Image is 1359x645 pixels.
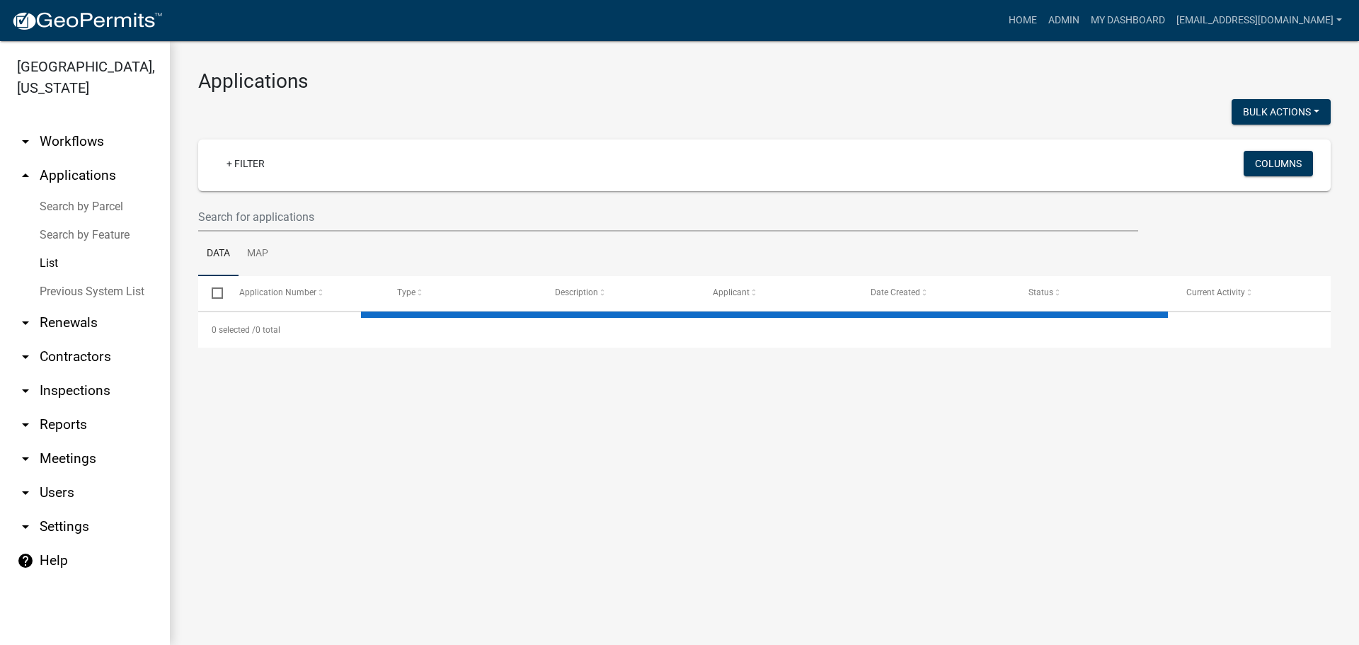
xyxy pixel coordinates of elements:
datatable-header-cell: Date Created [857,276,1015,310]
span: Status [1028,287,1053,297]
span: Description [555,287,598,297]
a: Map [239,232,277,277]
datatable-header-cell: Select [198,276,225,310]
button: Columns [1244,151,1313,176]
i: arrow_drop_down [17,348,34,365]
button: Bulk Actions [1232,99,1331,125]
i: help [17,552,34,569]
a: Data [198,232,239,277]
a: Home [1003,7,1043,34]
div: 0 total [198,312,1331,348]
i: arrow_drop_down [17,382,34,399]
span: 0 selected / [212,325,256,335]
i: arrow_drop_down [17,484,34,501]
i: arrow_drop_down [17,450,34,467]
i: arrow_drop_down [17,416,34,433]
a: + Filter [215,151,276,176]
span: Current Activity [1186,287,1245,297]
i: arrow_drop_down [17,518,34,535]
datatable-header-cell: Description [541,276,699,310]
span: Application Number [239,287,316,297]
a: [EMAIL_ADDRESS][DOMAIN_NAME] [1171,7,1348,34]
span: Applicant [713,287,750,297]
datatable-header-cell: Application Number [225,276,383,310]
datatable-header-cell: Applicant [699,276,857,310]
span: Type [397,287,415,297]
h3: Applications [198,69,1331,93]
datatable-header-cell: Current Activity [1173,276,1331,310]
a: Admin [1043,7,1085,34]
input: Search for applications [198,202,1138,232]
i: arrow_drop_down [17,314,34,331]
span: Date Created [871,287,920,297]
a: My Dashboard [1085,7,1171,34]
i: arrow_drop_up [17,167,34,184]
i: arrow_drop_down [17,133,34,150]
datatable-header-cell: Status [1015,276,1173,310]
datatable-header-cell: Type [383,276,541,310]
